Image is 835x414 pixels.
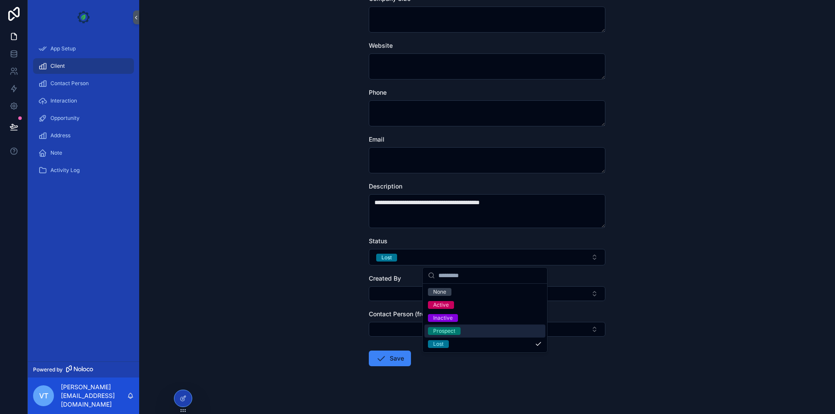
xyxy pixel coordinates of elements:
[28,35,139,189] div: scrollable content
[433,288,446,296] div: None
[369,351,411,366] button: Save
[381,254,392,262] div: Lost
[369,275,401,282] span: Created By
[33,76,134,91] a: Contact Person
[28,361,139,378] a: Powered by
[50,167,80,174] span: Activity Log
[433,314,453,322] div: Inactive
[369,182,402,190] span: Description
[50,149,62,156] span: Note
[50,63,65,70] span: Client
[50,97,77,104] span: Interaction
[423,284,547,352] div: Suggestions
[50,80,89,87] span: Contact Person
[369,136,384,143] span: Email
[369,310,451,318] span: Contact Person (from Client)
[433,301,449,309] div: Active
[433,327,455,335] div: Prospect
[369,286,605,301] button: Select Button
[50,115,80,122] span: Opportunity
[433,340,444,348] div: Lost
[33,41,134,56] a: App Setup
[33,128,134,143] a: Address
[369,89,387,96] span: Phone
[33,145,134,161] a: Note
[33,110,134,126] a: Opportunity
[77,10,90,24] img: App logo
[61,383,127,409] p: [PERSON_NAME] [EMAIL_ADDRESS][DOMAIN_NAME]
[50,132,70,139] span: Address
[50,45,76,52] span: App Setup
[33,93,134,109] a: Interaction
[369,322,605,337] button: Select Button
[369,249,605,265] button: Select Button
[369,42,393,49] span: Website
[33,162,134,178] a: Activity Log
[39,391,48,401] span: Vt
[33,58,134,74] a: Client
[33,366,63,373] span: Powered by
[369,237,387,245] span: Status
